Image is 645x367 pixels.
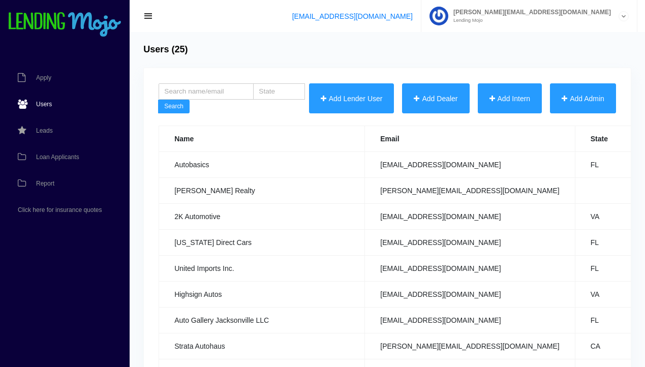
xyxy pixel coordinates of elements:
span: Loan Applicants [36,154,79,160]
button: Add Lender User [309,83,394,114]
td: [EMAIL_ADDRESS][DOMAIN_NAME] [365,256,575,282]
td: [US_STATE] Direct Cars [159,230,365,256]
span: Users [36,101,52,107]
td: [EMAIL_ADDRESS][DOMAIN_NAME] [365,308,575,333]
span: Report [36,180,54,187]
img: Profile image [429,7,448,25]
td: [PERSON_NAME][EMAIL_ADDRESS][DOMAIN_NAME] [365,333,575,359]
td: [EMAIL_ADDRESS][DOMAIN_NAME] [365,230,575,256]
td: [EMAIL_ADDRESS][DOMAIN_NAME] [365,152,575,178]
button: Add Dealer [402,83,469,114]
td: [EMAIL_ADDRESS][DOMAIN_NAME] [365,204,575,230]
td: [PERSON_NAME][EMAIL_ADDRESS][DOMAIN_NAME] [365,178,575,204]
td: Autobasics [159,152,365,178]
td: [PERSON_NAME] Realty [159,178,365,204]
img: logo-small.png [8,12,122,38]
th: Name [159,126,365,152]
h4: Users (25) [143,44,188,55]
th: Email [365,126,575,152]
td: [EMAIL_ADDRESS][DOMAIN_NAME] [365,282,575,308]
button: Add Intern [478,83,542,114]
td: 2K Automotive [159,204,365,230]
td: Auto Gallery Jacksonville LLC [159,308,365,333]
td: Strata Autohaus [159,333,365,359]
input: Search name/email [159,83,254,100]
span: [PERSON_NAME][EMAIL_ADDRESS][DOMAIN_NAME] [448,9,611,15]
td: United Imports Inc. [159,256,365,282]
small: Lending Mojo [448,18,611,23]
span: Leads [36,128,53,134]
span: Apply [36,75,51,81]
button: Add Admin [550,83,616,114]
span: Click here for insurance quotes [18,207,102,213]
button: Search [158,100,190,114]
a: [EMAIL_ADDRESS][DOMAIN_NAME] [292,12,413,20]
input: State [253,83,305,100]
td: Highsign Autos [159,282,365,308]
